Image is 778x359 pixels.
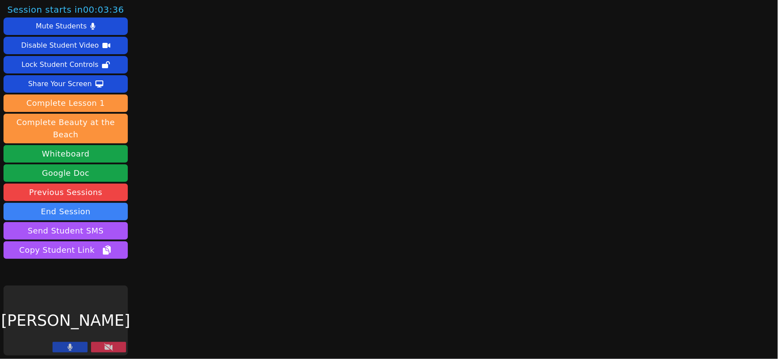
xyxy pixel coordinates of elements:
[4,286,128,356] div: [PERSON_NAME]
[28,77,92,91] div: Share Your Screen
[4,17,128,35] button: Mute Students
[4,164,128,182] a: Google Doc
[21,58,99,72] div: Lock Student Controls
[4,94,128,112] button: Complete Lesson 1
[4,222,128,240] button: Send Student SMS
[4,75,128,93] button: Share Your Screen
[4,114,128,143] button: Complete Beauty at the Beach
[83,4,124,15] time: 00:03:36
[21,38,99,52] div: Disable Student Video
[4,184,128,201] a: Previous Sessions
[4,56,128,73] button: Lock Student Controls
[4,203,128,220] button: End Session
[19,244,112,256] span: Copy Student Link
[4,37,128,54] button: Disable Student Video
[36,19,87,33] div: Mute Students
[4,145,128,163] button: Whiteboard
[4,241,128,259] button: Copy Student Link
[7,3,124,16] span: Session starts in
